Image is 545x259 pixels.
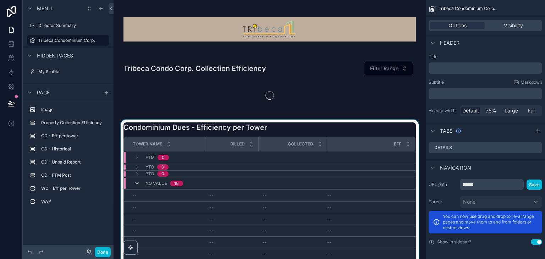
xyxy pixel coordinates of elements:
span: Hidden pages [37,52,73,59]
span: None [463,198,475,205]
label: Details [434,145,452,150]
span: Visibility [504,22,523,29]
span: EFF [394,141,401,147]
span: 75% [486,107,496,114]
label: Image [41,107,106,112]
a: My Profile [27,66,109,77]
label: URL path [429,182,457,187]
div: 0 [161,171,164,177]
span: Menu [37,5,52,12]
label: WAP [41,199,106,204]
span: Markdown [521,79,542,85]
a: Tribeca Condominium Corp. [27,35,109,46]
label: CD - Unpaid Report [41,159,106,165]
div: scrollable content [23,101,114,204]
label: Property Collection Efficiency [41,120,106,126]
label: Director Summary [38,23,108,28]
button: Save [527,180,542,190]
button: Done [95,247,111,257]
span: No value [145,181,167,186]
label: Title [429,54,542,60]
div: 0 [161,164,164,170]
span: Large [505,107,518,114]
button: None [460,196,542,208]
span: Default [462,107,479,114]
span: YTD [145,164,154,170]
div: 18 [174,181,179,186]
label: CD - Eff per tower [41,133,106,139]
a: Director Summary [27,20,109,31]
span: BILLED [230,141,245,147]
span: COLLECTED [288,141,313,147]
label: WD - Eff per Tower [41,186,106,191]
label: CD - Historical [41,146,106,152]
label: Parent [429,199,457,205]
span: TOWER NAME [133,141,162,147]
label: Subtitle [429,79,444,85]
div: scrollable content [429,62,542,74]
div: 0 [162,155,165,160]
span: Options [448,22,467,29]
label: Show in sidebar? [437,239,471,245]
label: My Profile [38,69,108,75]
span: Navigation [440,164,471,171]
a: Markdown [513,79,542,85]
span: Header [440,39,459,46]
span: Tabs [440,127,453,134]
div: scrollable content [429,88,542,99]
p: You can now use drag and drop to re-arrange pages and move them to and from folders or nested views [443,214,538,231]
span: Full [528,107,535,114]
label: Header width [429,108,457,114]
label: Tribeca Condominium Corp. [38,38,105,43]
span: Tribeca Condominium Corp. [439,6,495,11]
span: FTM [145,155,155,160]
span: PTD [145,171,154,177]
span: Page [37,89,50,96]
label: CD - FTM Post [41,172,106,178]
